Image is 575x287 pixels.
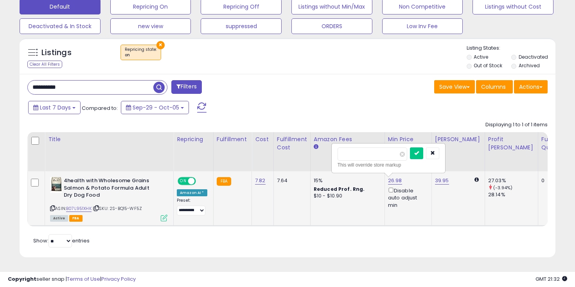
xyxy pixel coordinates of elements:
label: Active [474,54,488,60]
div: seller snap | | [8,276,136,283]
button: Save View [434,80,475,93]
button: Actions [514,80,548,93]
button: Last 7 Days [28,101,81,114]
span: Compared to: [82,104,118,112]
label: Archived [519,62,540,69]
a: Terms of Use [67,275,100,283]
span: Last 7 Days [40,104,71,111]
span: FBA [69,215,83,222]
div: Profit [PERSON_NAME] [488,135,535,152]
a: B07L951XHK [66,205,92,212]
div: Title [48,135,170,143]
span: | SKU: 2S-BQ15-WF5Z [93,205,142,212]
small: FBA [217,177,231,186]
h5: Listings [41,47,72,58]
button: Low Inv Fee [382,18,463,34]
button: Sep-29 - Oct-05 [121,101,189,114]
div: Min Price [388,135,428,143]
div: $10 - $10.90 [314,193,379,199]
b: Reduced Prof. Rng. [314,186,365,192]
div: Displaying 1 to 1 of 1 items [485,121,548,129]
div: Clear All Filters [27,61,62,68]
span: Repricing state : [125,47,157,58]
div: Disable auto adjust min [388,186,426,209]
span: ON [178,178,188,185]
div: 0 [541,177,566,184]
div: This will override store markup [338,161,439,169]
div: on [125,52,157,58]
strong: Copyright [8,275,36,283]
b: 4health with Wholesome Grains Salmon & Potato Formula Adult Dry Dog Food [64,177,159,201]
a: 39.95 [435,177,449,185]
div: Fulfillable Quantity [541,135,568,152]
span: Columns [481,83,506,91]
label: Out of Stock [474,62,502,69]
div: Amazon AI * [177,189,207,196]
button: Columns [476,80,513,93]
div: Cost [255,135,270,143]
div: 27.03% [488,177,538,184]
span: Show: entries [33,237,90,244]
a: 26.98 [388,177,402,185]
div: 28.14% [488,191,538,198]
a: 7.82 [255,177,266,185]
small: (-3.94%) [493,185,512,191]
span: All listings currently available for purchase on Amazon [50,215,68,222]
label: Deactivated [519,54,548,60]
div: ASIN: [50,177,167,221]
button: Filters [171,80,202,94]
a: Privacy Policy [101,275,136,283]
span: Sep-29 - Oct-05 [133,104,179,111]
button: Deactivated & In Stock [20,18,101,34]
div: Fulfillment Cost [277,135,307,152]
span: 2025-10-13 21:32 GMT [535,275,567,283]
div: Repricing [177,135,210,143]
button: ORDERS [291,18,372,34]
div: Amazon Fees [314,135,381,143]
p: Listing States: [467,45,556,52]
div: 7.64 [277,177,304,184]
div: Fulfillment [217,135,248,143]
span: OFF [195,178,207,185]
button: new view [110,18,191,34]
div: Preset: [177,198,207,215]
button: suppressed [201,18,282,34]
button: × [156,41,165,49]
img: 41QLsahxDLL._SL40_.jpg [50,177,62,193]
small: Amazon Fees. [314,143,318,151]
div: [PERSON_NAME] [435,135,482,143]
div: 15% [314,177,379,184]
